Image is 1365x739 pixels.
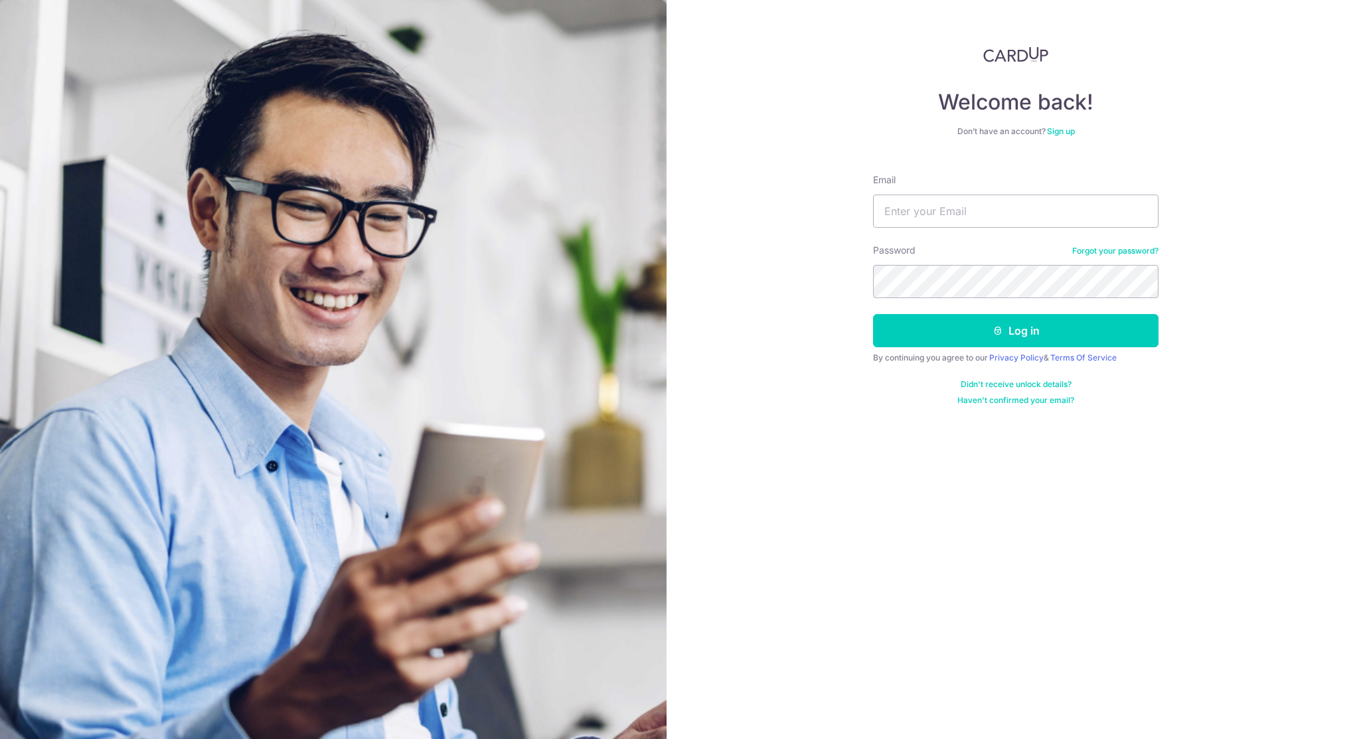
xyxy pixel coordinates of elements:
[957,395,1074,406] a: Haven't confirmed your email?
[983,46,1048,62] img: CardUp Logo
[873,353,1159,363] div: By continuing you agree to our &
[1072,246,1159,256] a: Forgot your password?
[873,126,1159,137] div: Don’t have an account?
[989,353,1044,363] a: Privacy Policy
[873,314,1159,347] button: Log in
[873,195,1159,228] input: Enter your Email
[873,173,896,187] label: Email
[873,89,1159,116] h4: Welcome back!
[961,379,1072,390] a: Didn't receive unlock details?
[1047,126,1075,136] a: Sign up
[1050,353,1117,363] a: Terms Of Service
[873,244,916,257] label: Password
